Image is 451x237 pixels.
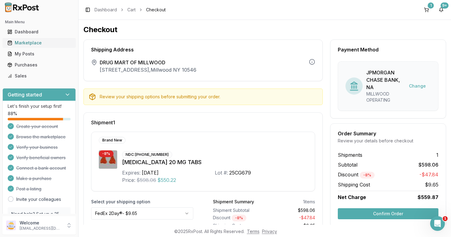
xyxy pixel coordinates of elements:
[94,7,117,13] a: Dashboard
[338,47,438,52] div: Payment Method
[425,181,438,188] span: $9.65
[436,151,438,159] span: 1
[7,73,71,79] div: Sales
[267,215,315,221] div: - $47.84
[267,207,315,213] div: $598.06
[137,176,156,184] span: $598.06
[213,223,262,229] div: Shipping Cost
[8,91,42,98] h3: Getting started
[213,199,254,205] div: Shipment Summary
[91,120,115,125] span: Shipment 1
[338,171,375,178] span: Discount
[2,60,76,70] button: Purchases
[122,158,307,167] div: [MEDICAL_DATA] 20 MG TABS
[16,144,58,150] span: Verify your business
[6,220,16,230] img: User avatar
[366,91,404,103] div: MILLWOOD OPERATING
[232,215,246,221] div: - 8 %
[2,27,76,37] button: Dashboard
[99,150,117,169] img: Xarelto 20 MG TABS
[338,194,366,200] span: Net Charge
[127,7,136,13] a: Cart
[5,26,73,37] a: Dashboard
[157,176,176,184] span: $550.22
[418,161,438,168] span: $598.06
[2,71,76,81] button: Sales
[338,151,362,159] span: Shipments
[99,150,114,157] div: - 8 %
[11,211,67,229] p: Need help? Set up a 25 minute call with our team to set up.
[83,25,446,35] h1: Checkout
[2,2,42,12] img: RxPost Logo
[247,229,260,234] a: Terms
[7,62,71,68] div: Purchases
[91,47,315,52] div: Shipping Address
[8,111,17,117] span: 88 %
[366,69,404,91] div: JPMORGAN CHASE BANK, NA
[418,194,438,201] span: $559.87
[229,169,251,176] div: 25CG679
[122,176,135,184] div: Price:
[20,226,62,231] p: [EMAIL_ADDRESS][DOMAIN_NAME]
[419,171,438,179] span: -$47.84
[436,5,446,15] button: 9+
[122,169,141,176] div: Expires:
[5,70,73,81] a: Sales
[16,165,66,171] span: Connect a bank account
[430,216,445,231] iframe: Intercom live chat
[5,20,73,24] h2: Main Menu
[5,59,73,70] a: Purchases
[2,38,76,48] button: Marketplace
[100,94,318,100] div: Review your shipping options before submitting your order.
[404,81,431,92] button: Change
[303,199,315,205] div: 1 items
[146,7,166,13] span: Checkout
[16,134,66,140] span: Browse the marketplace
[99,137,125,144] div: Brand New
[213,207,262,213] div: Shipment Subtotal
[20,220,62,226] p: Welcome
[16,175,52,182] span: Make a purchase
[16,155,66,161] span: Verify beneficial owners
[215,169,228,176] div: Lot #:
[16,186,41,192] span: Post a listing
[7,40,71,46] div: Marketplace
[338,161,357,168] span: Subtotal
[100,66,196,73] p: [STREET_ADDRESS] , Millwood NY 10546
[94,7,166,13] nav: breadcrumb
[267,223,315,229] div: $9.65
[441,2,449,9] div: 9+
[5,37,73,48] a: Marketplace
[7,51,71,57] div: My Posts
[2,49,76,59] button: My Posts
[7,29,71,35] div: Dashboard
[16,196,61,202] a: Invite your colleagues
[428,2,434,9] div: 1
[91,199,193,205] label: Select your shipping option
[8,103,71,109] p: Let's finish your setup first!
[16,123,58,130] span: Create your account
[142,169,159,176] div: [DATE]
[338,181,370,188] span: Shipping Cost
[5,48,73,59] a: My Posts
[360,172,375,179] div: - 8 %
[338,138,438,144] div: Review your details before checkout
[338,131,438,136] div: Order Summary
[122,151,172,158] div: NDC: [PHONE_NUMBER]
[213,215,262,221] div: Discount
[262,229,277,234] a: Privacy
[338,208,438,219] button: Confirm Order
[422,5,431,15] button: 1
[443,216,448,221] span: 1
[100,59,196,66] span: DRUG MART OF MILLWOOD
